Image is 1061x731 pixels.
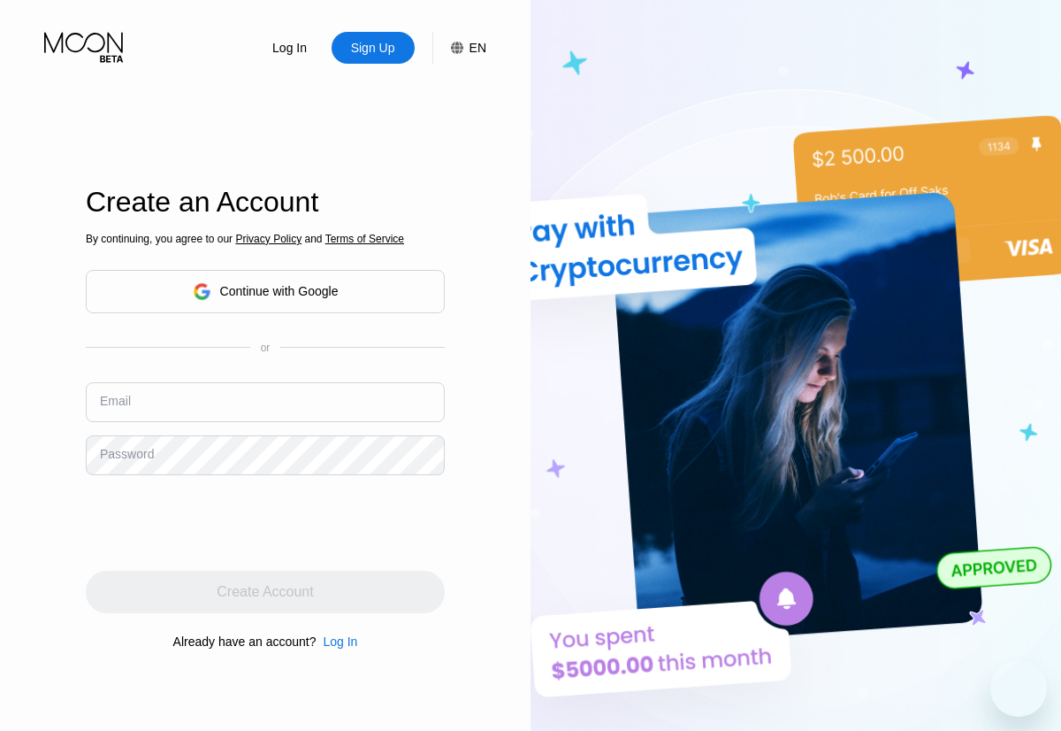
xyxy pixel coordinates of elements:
[86,270,445,313] div: Continue with Google
[469,41,486,55] div: EN
[220,284,339,298] div: Continue with Google
[316,635,357,649] div: Log In
[323,635,357,649] div: Log In
[86,233,445,245] div: By continuing, you agree to our
[173,635,317,649] div: Already have an account?
[248,32,332,64] div: Log In
[325,233,404,245] span: Terms of Service
[235,233,302,245] span: Privacy Policy
[332,32,415,64] div: Sign Up
[302,233,325,245] span: and
[100,447,154,461] div: Password
[100,394,131,408] div: Email
[432,32,486,64] div: EN
[86,186,445,219] div: Create an Account
[349,39,397,57] div: Sign Up
[990,660,1047,717] iframe: Button to launch messaging window
[86,489,355,558] iframe: reCAPTCHA
[271,39,309,57] div: Log In
[261,342,271,354] div: or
